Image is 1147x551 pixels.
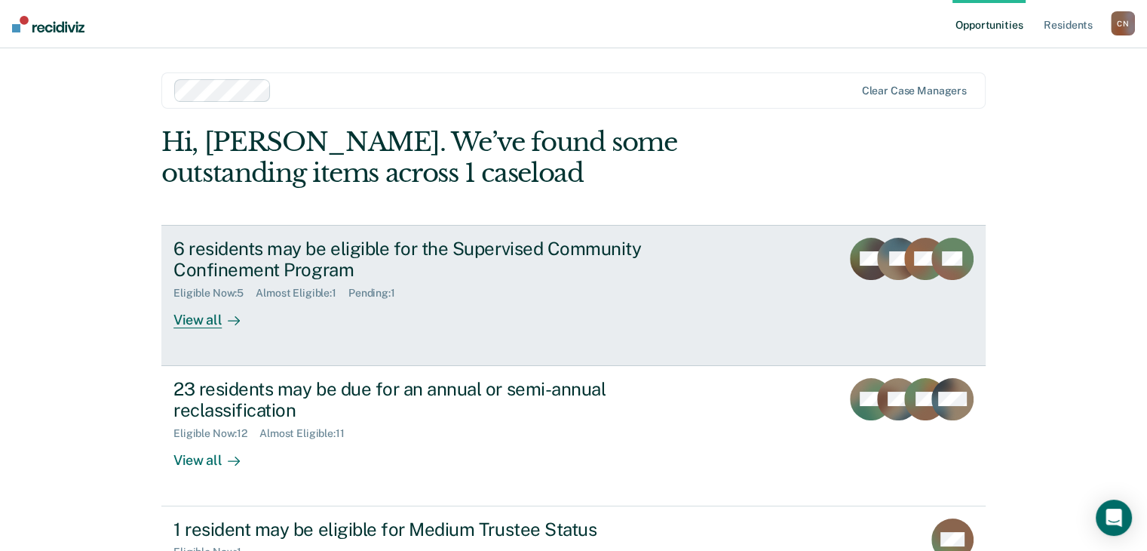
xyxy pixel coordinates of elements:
[1111,11,1135,35] div: C N
[1096,500,1132,536] div: Open Intercom Messenger
[173,427,259,440] div: Eligible Now : 12
[173,300,258,329] div: View all
[173,519,703,540] div: 1 resident may be eligible for Medium Trustee Status
[12,16,84,32] img: Recidiviz
[348,287,407,300] div: Pending : 1
[862,85,967,97] div: Clear case managers
[173,238,703,282] div: 6 residents may be eligible for the Supervised Community Confinement Program
[173,378,703,422] div: 23 residents may be due for an annual or semi-annual reclassification
[173,287,256,300] div: Eligible Now : 5
[259,427,357,440] div: Almost Eligible : 11
[161,366,986,506] a: 23 residents may be due for an annual or semi-annual reclassificationEligible Now:12Almost Eligib...
[1111,11,1135,35] button: CN
[256,287,348,300] div: Almost Eligible : 1
[161,127,820,189] div: Hi, [PERSON_NAME]. We’ve found some outstanding items across 1 caseload
[161,225,986,366] a: 6 residents may be eligible for the Supervised Community Confinement ProgramEligible Now:5Almost ...
[173,440,258,469] div: View all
